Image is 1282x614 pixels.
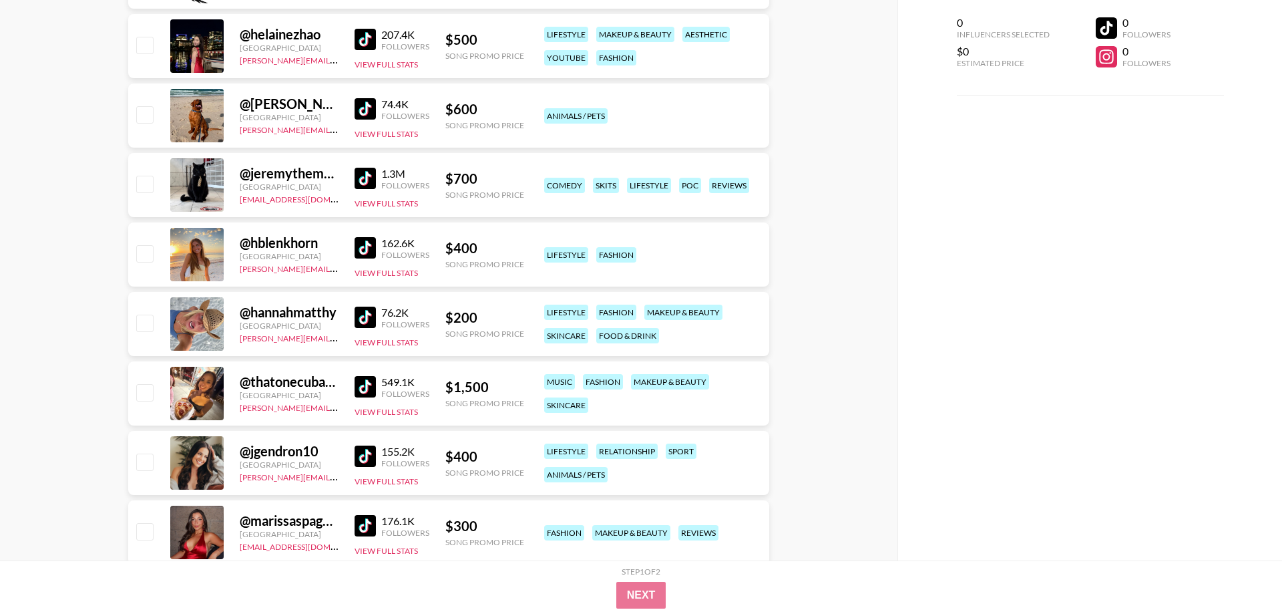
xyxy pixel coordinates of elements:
[445,468,524,478] div: Song Promo Price
[240,539,374,552] a: [EMAIL_ADDRESS][DOMAIN_NAME]
[596,27,674,42] div: makeup & beauty
[355,29,376,50] img: TikTok
[240,235,339,251] div: @ hblenkhorn
[381,28,429,41] div: 207.4K
[240,443,339,460] div: @ jgendron10
[709,178,749,193] div: reviews
[445,518,524,534] div: $ 300
[355,337,418,347] button: View Full Stats
[381,180,429,190] div: Followers
[355,98,376,120] img: TikTok
[240,112,339,122] div: [GEOGRAPHIC_DATA]
[240,261,501,274] a: [PERSON_NAME][EMAIL_ADDRESS][PERSON_NAME][DOMAIN_NAME]
[631,374,709,390] div: makeup & beauty
[240,390,339,400] div: [GEOGRAPHIC_DATA]
[240,165,339,182] div: @ jeremythemanager
[445,448,524,465] div: $ 400
[445,329,524,339] div: Song Promo Price
[355,59,418,69] button: View Full Stats
[355,546,418,556] button: View Full Stats
[381,167,429,180] div: 1.3M
[355,446,376,467] img: TikTok
[596,50,636,65] div: fashion
[445,170,524,187] div: $ 700
[544,328,588,343] div: skincare
[240,182,339,192] div: [GEOGRAPHIC_DATA]
[544,444,588,459] div: lifestyle
[381,375,429,389] div: 549.1K
[381,319,429,329] div: Followers
[622,567,660,577] div: Step 1 of 2
[355,268,418,278] button: View Full Stats
[596,247,636,263] div: fashion
[355,129,418,139] button: View Full Stats
[381,445,429,458] div: 155.2K
[355,515,376,536] img: TikTok
[381,237,429,250] div: 162.6K
[666,444,696,459] div: sport
[445,379,524,396] div: $ 1,500
[381,528,429,538] div: Followers
[240,373,339,390] div: @ thatonecubangirl
[381,389,429,399] div: Followers
[544,178,585,193] div: comedy
[445,309,524,326] div: $ 200
[240,304,339,321] div: @ hannahmatthy
[544,108,608,124] div: animals / pets
[445,537,524,547] div: Song Promo Price
[616,582,666,609] button: Next
[381,306,429,319] div: 76.2K
[445,120,524,130] div: Song Promo Price
[544,247,588,263] div: lifestyle
[544,50,588,65] div: youtube
[355,407,418,417] button: View Full Stats
[544,398,588,413] div: skincare
[445,240,524,257] div: $ 400
[682,27,730,42] div: aesthetic
[381,98,429,111] div: 74.4K
[355,476,418,486] button: View Full Stats
[644,305,722,320] div: makeup & beauty
[679,178,701,193] div: poc
[678,525,718,541] div: reviews
[355,198,418,208] button: View Full Stats
[355,237,376,259] img: TikTok
[583,374,623,390] div: fashion
[593,178,619,193] div: skits
[596,444,658,459] div: relationship
[240,53,437,65] a: [PERSON_NAME][EMAIL_ADDRESS][DOMAIN_NAME]
[240,26,339,43] div: @ helainezhao
[240,122,437,135] a: [PERSON_NAME][EMAIL_ADDRESS][DOMAIN_NAME]
[240,529,339,539] div: [GEOGRAPHIC_DATA]
[445,259,524,269] div: Song Promo Price
[381,514,429,528] div: 176.1K
[355,307,376,328] img: TikTok
[240,400,437,413] a: [PERSON_NAME][EMAIL_ADDRESS][DOMAIN_NAME]
[957,58,1050,68] div: Estimated Price
[381,111,429,121] div: Followers
[957,45,1050,58] div: $0
[445,398,524,408] div: Song Promo Price
[596,305,636,320] div: fashion
[957,29,1050,39] div: Influencers Selected
[355,376,376,398] img: TikTok
[1122,45,1170,58] div: 0
[240,321,339,331] div: [GEOGRAPHIC_DATA]
[445,31,524,48] div: $ 500
[1215,547,1266,598] iframe: Drift Widget Chat Controller
[240,460,339,470] div: [GEOGRAPHIC_DATA]
[381,250,429,260] div: Followers
[445,101,524,118] div: $ 600
[445,51,524,61] div: Song Promo Price
[445,190,524,200] div: Song Promo Price
[240,470,501,482] a: [PERSON_NAME][EMAIL_ADDRESS][PERSON_NAME][DOMAIN_NAME]
[240,512,339,529] div: @ marissaspagnoli
[544,525,584,541] div: fashion
[240,43,339,53] div: [GEOGRAPHIC_DATA]
[627,178,671,193] div: lifestyle
[544,27,588,42] div: lifestyle
[355,168,376,189] img: TikTok
[240,192,374,204] a: [EMAIL_ADDRESS][DOMAIN_NAME]
[544,467,608,482] div: animals / pets
[544,305,588,320] div: lifestyle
